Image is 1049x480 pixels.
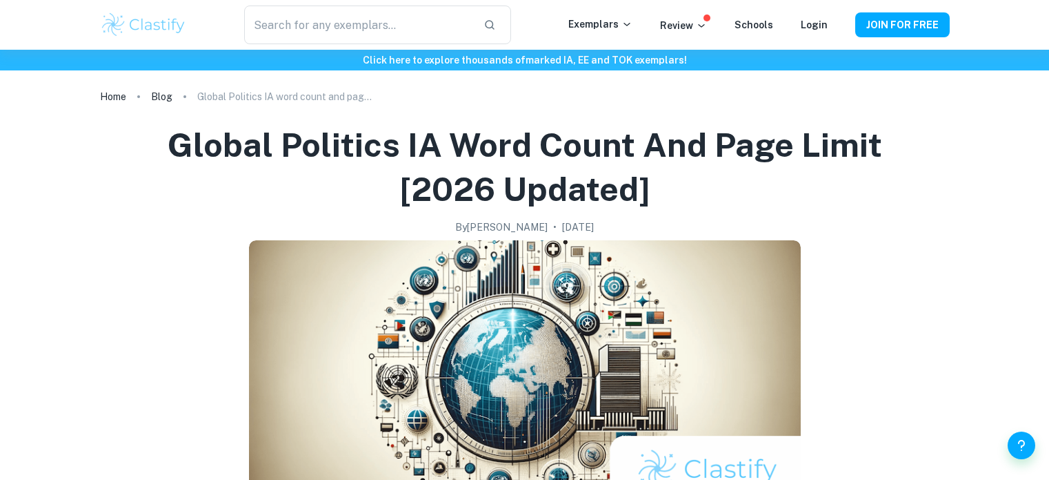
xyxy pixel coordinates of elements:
[117,123,933,211] h1: Global Politics IA word count and page limit [2026 updated]
[855,12,950,37] button: JOIN FOR FREE
[735,19,773,30] a: Schools
[151,87,172,106] a: Blog
[100,11,188,39] img: Clastify logo
[801,19,828,30] a: Login
[1008,432,1035,459] button: Help and Feedback
[568,17,632,32] p: Exemplars
[244,6,472,44] input: Search for any exemplars...
[562,220,594,235] h2: [DATE]
[553,220,557,235] p: •
[100,87,126,106] a: Home
[197,89,377,104] p: Global Politics IA word count and page limit [2026 updated]
[3,52,1046,68] h6: Click here to explore thousands of marked IA, EE and TOK exemplars !
[455,220,548,235] h2: By [PERSON_NAME]
[660,18,707,33] p: Review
